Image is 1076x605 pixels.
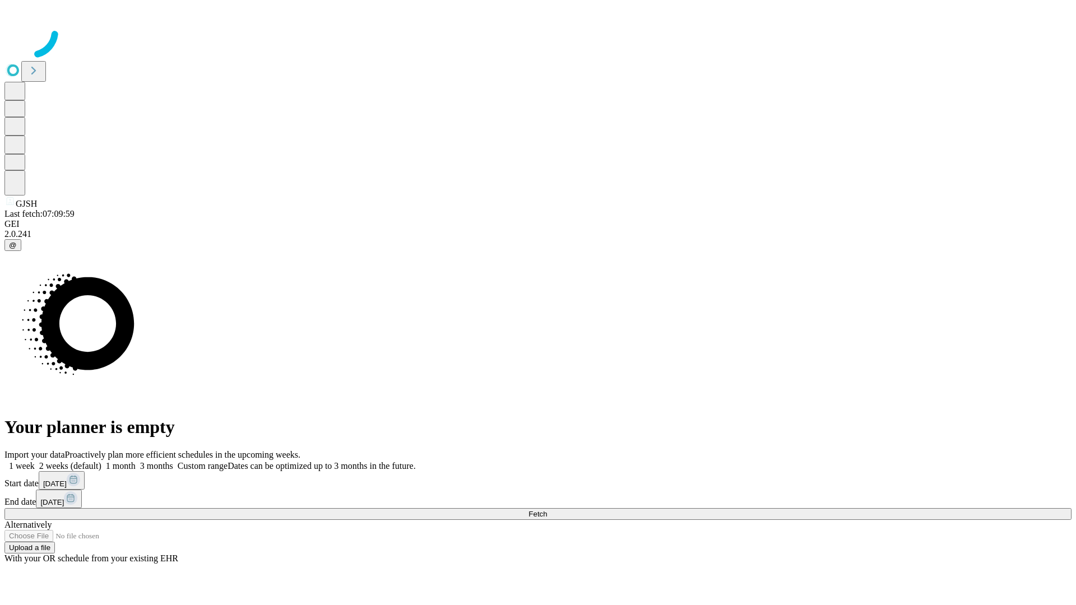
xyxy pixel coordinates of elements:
[4,239,21,251] button: @
[4,490,1072,508] div: End date
[39,461,101,471] span: 2 weeks (default)
[4,450,65,459] span: Import your data
[4,417,1072,438] h1: Your planner is empty
[178,461,228,471] span: Custom range
[65,450,300,459] span: Proactively plan more efficient schedules in the upcoming weeks.
[528,510,547,518] span: Fetch
[4,229,1072,239] div: 2.0.241
[9,461,35,471] span: 1 week
[4,219,1072,229] div: GEI
[228,461,415,471] span: Dates can be optimized up to 3 months in the future.
[140,461,173,471] span: 3 months
[9,241,17,249] span: @
[43,480,67,488] span: [DATE]
[4,508,1072,520] button: Fetch
[4,553,178,563] span: With your OR schedule from your existing EHR
[4,520,52,529] span: Alternatively
[4,209,75,218] span: Last fetch: 07:09:59
[40,498,64,506] span: [DATE]
[16,199,37,208] span: GJSH
[106,461,136,471] span: 1 month
[39,471,85,490] button: [DATE]
[4,542,55,553] button: Upload a file
[36,490,82,508] button: [DATE]
[4,471,1072,490] div: Start date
